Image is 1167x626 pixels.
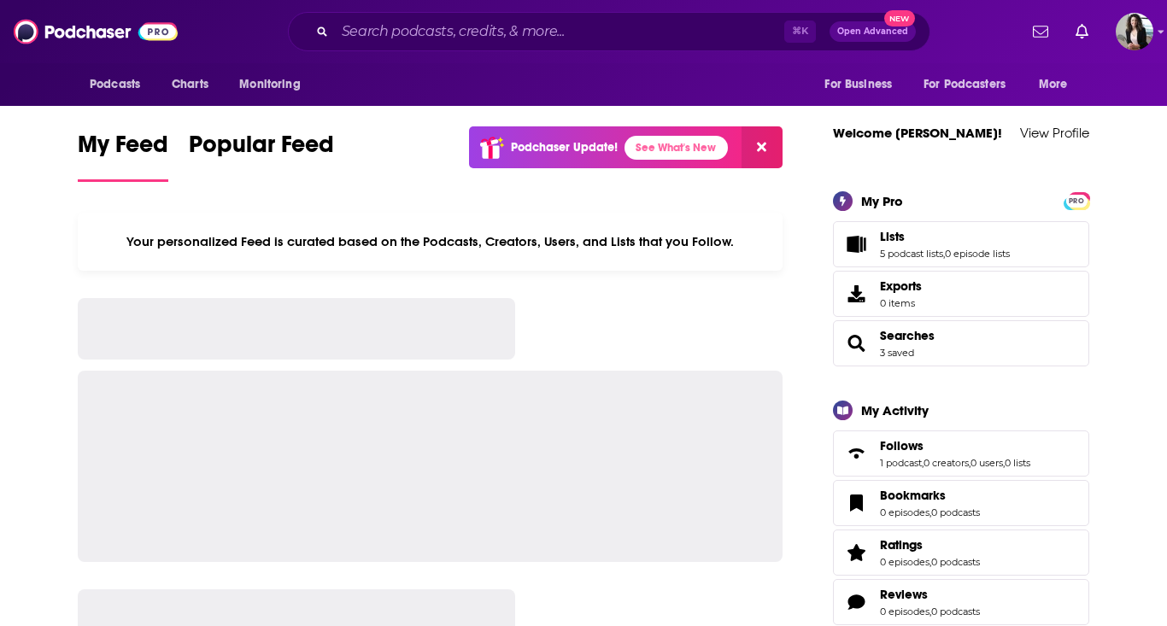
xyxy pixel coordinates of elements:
a: Reviews [839,590,873,614]
a: Welcome [PERSON_NAME]! [833,125,1002,141]
span: Podcasts [90,73,140,97]
span: New [884,10,915,26]
span: Open Advanced [837,27,908,36]
span: Exports [839,282,873,306]
div: Your personalized Feed is curated based on the Podcasts, Creators, Users, and Lists that you Follow. [78,213,783,271]
a: View Profile [1020,125,1089,141]
a: Lists [839,232,873,256]
a: Reviews [880,587,980,602]
span: Follows [880,438,924,453]
a: Popular Feed [189,130,334,182]
a: 5 podcast lists [880,248,943,260]
a: Searches [880,328,935,343]
span: Lists [880,229,905,244]
button: open menu [227,68,322,101]
span: Monitoring [239,73,300,97]
span: For Podcasters [924,73,1006,97]
button: open menu [78,68,162,101]
span: Logged in as ElizabethCole [1116,13,1153,50]
a: Ratings [839,541,873,565]
a: Show notifications dropdown [1069,17,1095,46]
div: Search podcasts, credits, & more... [288,12,930,51]
a: 1 podcast [880,457,922,469]
span: Exports [880,278,922,294]
span: Reviews [880,587,928,602]
button: Open AdvancedNew [830,21,916,42]
a: Charts [161,68,219,101]
span: My Feed [78,130,168,169]
span: More [1039,73,1068,97]
a: Lists [880,229,1010,244]
span: Charts [172,73,208,97]
a: 0 episodes [880,506,929,518]
a: Bookmarks [839,491,873,515]
a: See What's New [625,136,728,160]
button: open menu [912,68,1030,101]
span: , [929,606,931,617]
span: , [922,457,924,469]
a: Follows [880,438,1030,453]
span: Reviews [833,579,1089,625]
span: Ratings [880,537,923,553]
span: , [943,248,945,260]
span: PRO [1066,195,1087,208]
a: 0 lists [1005,457,1030,469]
div: My Pro [861,193,903,209]
a: 0 episode lists [945,248,1010,260]
a: 3 saved [880,347,914,359]
a: Show notifications dropdown [1026,17,1055,46]
a: My Feed [78,130,168,182]
span: ⌘ K [784,20,816,43]
span: , [929,506,931,518]
a: 0 users [971,457,1003,469]
span: For Business [824,73,892,97]
img: Podchaser - Follow, Share and Rate Podcasts [14,15,178,48]
a: Searches [839,331,873,355]
span: , [1003,457,1005,469]
a: Bookmarks [880,488,980,503]
a: Ratings [880,537,980,553]
a: 0 podcasts [931,556,980,568]
img: User Profile [1116,13,1153,50]
div: My Activity [861,402,929,418]
a: 0 podcasts [931,506,980,518]
span: Popular Feed [189,130,334,169]
button: open menu [812,68,913,101]
a: Exports [833,271,1089,317]
span: Searches [833,320,1089,366]
button: open menu [1027,68,1089,101]
span: Follows [833,430,1089,477]
span: , [969,457,971,469]
span: Lists [833,221,1089,267]
a: 0 podcasts [931,606,980,617]
span: , [929,556,931,568]
a: 0 episodes [880,606,929,617]
span: Ratings [833,529,1089,576]
a: 0 episodes [880,556,929,568]
p: Podchaser Update! [511,140,618,155]
span: Bookmarks [833,480,1089,526]
a: Follows [839,442,873,465]
span: 0 items [880,297,922,309]
input: Search podcasts, credits, & more... [335,18,784,45]
a: 0 creators [924,457,969,469]
span: Bookmarks [880,488,946,503]
button: Show profile menu [1116,13,1153,50]
a: PRO [1066,193,1087,206]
